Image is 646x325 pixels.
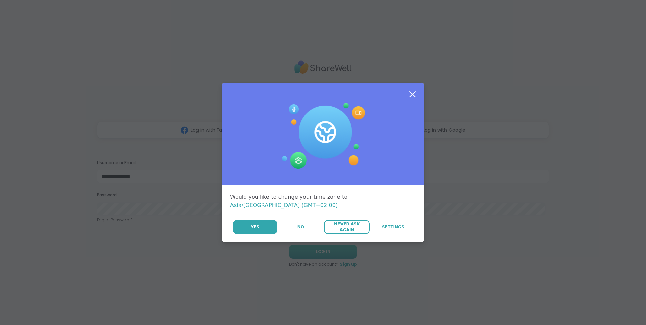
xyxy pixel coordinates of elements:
[251,224,259,230] span: Yes
[297,224,304,230] span: No
[278,220,323,234] button: No
[281,103,365,169] img: Session Experience
[233,220,277,234] button: Yes
[327,221,366,233] span: Never Ask Again
[324,220,369,234] button: Never Ask Again
[382,224,404,230] span: Settings
[230,202,338,208] span: Asia/[GEOGRAPHIC_DATA] (GMT+02:00)
[230,193,416,209] div: Would you like to change your time zone to
[370,220,416,234] a: Settings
